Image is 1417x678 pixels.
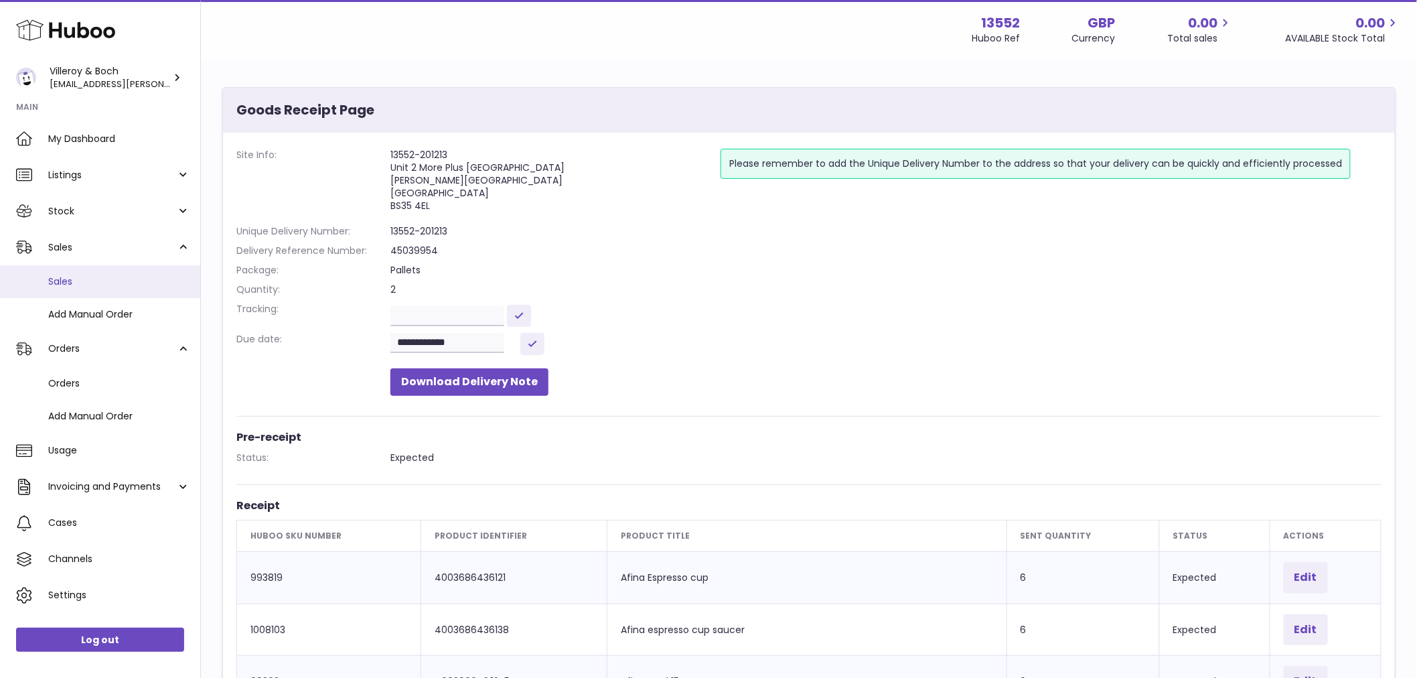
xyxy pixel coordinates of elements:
div: Currency [1072,32,1116,45]
address: 13552-201213 Unit 2 More Plus [GEOGRAPHIC_DATA] [PERSON_NAME][GEOGRAPHIC_DATA] [GEOGRAPHIC_DATA] ... [390,149,721,218]
span: 0.00 [1189,14,1218,32]
button: Edit [1284,562,1328,594]
td: 1008103 [237,604,421,656]
dt: Quantity: [236,283,390,296]
span: Cases [48,517,190,529]
dd: 45039954 [390,245,1382,257]
span: Add Manual Order [48,308,190,321]
span: Listings [48,169,176,182]
strong: 13552 [981,14,1020,32]
span: 0.00 [1356,14,1386,32]
td: 4003686436121 [421,551,607,604]
span: Invoicing and Payments [48,480,176,493]
dt: Status: [236,452,390,464]
th: Huboo SKU Number [237,520,421,551]
span: AVAILABLE Stock Total [1286,32,1401,45]
div: Huboo Ref [972,32,1020,45]
dt: Site Info: [236,149,390,218]
td: Afina espresso cup saucer [607,604,1007,656]
th: Product title [607,520,1007,551]
h3: Goods Receipt Page [236,101,374,119]
h3: Pre-receipt [236,430,1382,445]
span: My Dashboard [48,133,190,145]
h3: Receipt [236,498,1382,513]
dd: Expected [390,452,1382,464]
th: Sent Quantity [1006,520,1159,551]
a: 0.00 AVAILABLE Stock Total [1286,14,1401,45]
span: Add Manual Order [48,410,190,423]
td: 993819 [237,551,421,604]
td: Afina Espresso cup [607,551,1007,604]
td: Expected [1160,604,1270,656]
span: Stock [48,205,176,218]
th: Product Identifier [421,520,607,551]
dt: Unique Delivery Number: [236,225,390,238]
td: 6 [1006,551,1159,604]
img: liu.rosanne@villeroy-boch.com [16,68,36,88]
span: Orders [48,342,176,355]
td: 6 [1006,604,1159,656]
div: Villeroy & Boch [50,65,170,90]
div: Please remember to add the Unique Delivery Number to the address so that your delivery can be qui... [721,149,1351,179]
dd: Pallets [390,264,1382,277]
span: Sales [48,241,176,254]
dt: Delivery Reference Number: [236,245,390,257]
a: 0.00 Total sales [1168,14,1234,45]
td: 4003686436138 [421,604,607,656]
th: Status [1160,520,1270,551]
span: Sales [48,275,190,288]
a: Log out [16,628,184,652]
span: Settings [48,589,190,602]
span: Total sales [1168,32,1234,45]
strong: GBP [1088,14,1116,32]
span: [EMAIL_ADDRESS][PERSON_NAME][DOMAIN_NAME] [50,77,271,90]
span: Channels [48,553,190,565]
span: Usage [48,444,190,457]
dt: Tracking: [236,303,390,326]
button: Download Delivery Note [390,368,548,396]
button: Edit [1284,614,1328,646]
th: Actions [1270,520,1381,551]
dd: 13552-201213 [390,225,1382,238]
dt: Due date: [236,333,390,355]
span: Orders [48,377,190,390]
dt: Package: [236,264,390,277]
td: Expected [1160,551,1270,604]
dd: 2 [390,283,1382,296]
